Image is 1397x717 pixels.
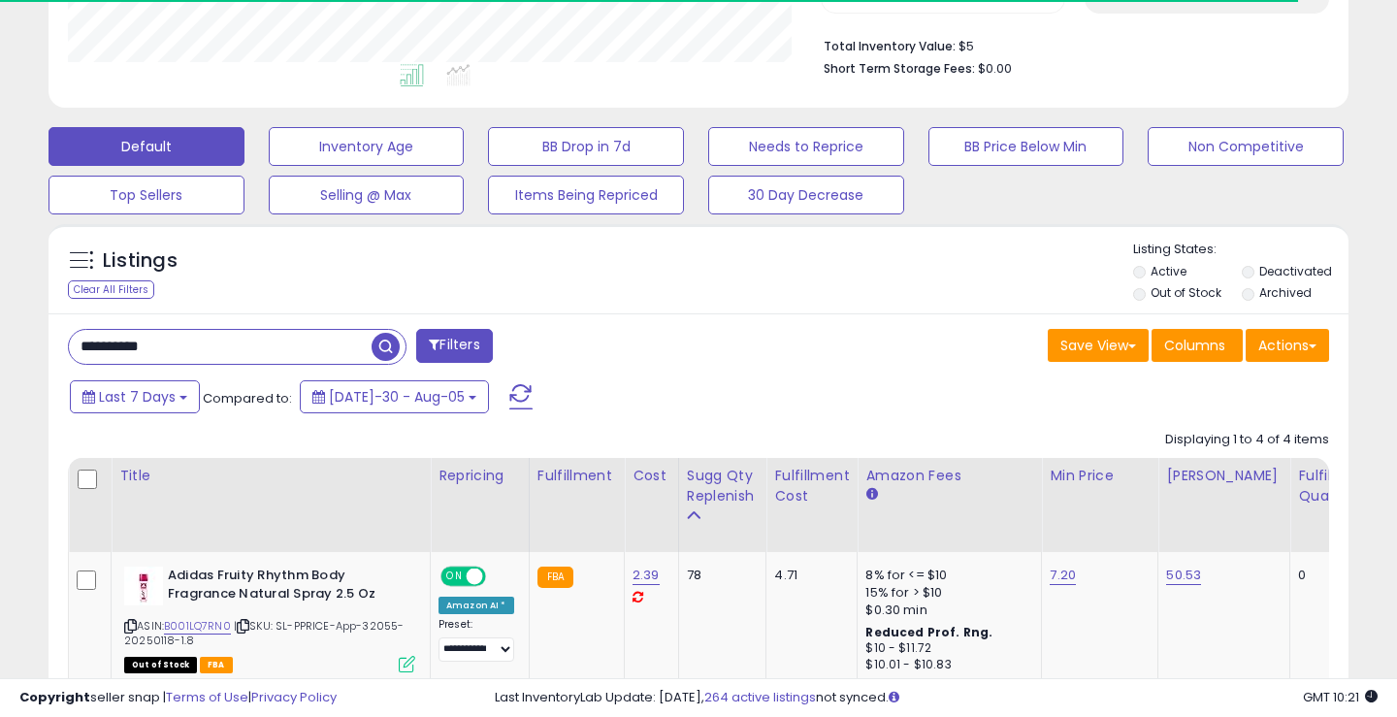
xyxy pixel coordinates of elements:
[865,466,1033,486] div: Amazon Fees
[708,127,904,166] button: Needs to Reprice
[99,387,176,407] span: Last 7 Days
[865,602,1026,619] div: $0.30 min
[708,176,904,214] button: 30 Day Decrease
[488,127,684,166] button: BB Drop in 7d
[1050,466,1150,486] div: Min Price
[251,688,337,706] a: Privacy Policy
[68,280,154,299] div: Clear All Filters
[119,466,422,486] div: Title
[166,688,248,706] a: Terms of Use
[439,597,514,614] div: Amazon AI *
[1151,284,1221,301] label: Out of Stock
[1246,329,1329,362] button: Actions
[1148,127,1344,166] button: Non Competitive
[865,486,877,504] small: Amazon Fees.
[269,127,465,166] button: Inventory Age
[483,569,514,585] span: OFF
[537,466,616,486] div: Fulfillment
[1133,241,1349,259] p: Listing States:
[774,567,842,584] div: 4.71
[865,584,1026,602] div: 15% for > $10
[329,387,465,407] span: [DATE]-30 - Aug-05
[704,688,816,706] a: 264 active listings
[416,329,492,363] button: Filters
[300,380,489,413] button: [DATE]-30 - Aug-05
[1298,567,1358,584] div: 0
[1050,566,1076,585] a: 7.20
[488,176,684,214] button: Items Being Repriced
[978,59,1012,78] span: $0.00
[1166,466,1282,486] div: [PERSON_NAME]
[200,657,233,673] span: FBA
[1298,466,1365,506] div: Fulfillable Quantity
[164,618,231,635] a: B001LQ7RN0
[633,466,670,486] div: Cost
[1259,284,1312,301] label: Archived
[865,567,1026,584] div: 8% for <= $10
[103,247,178,275] h5: Listings
[1303,688,1378,706] span: 2025-08-13 10:21 GMT
[269,176,465,214] button: Selling @ Max
[49,127,244,166] button: Default
[865,640,1026,657] div: $10 - $11.72
[865,624,992,640] b: Reduced Prof. Rng.
[824,33,1315,56] li: $5
[49,176,244,214] button: Top Sellers
[1165,431,1329,449] div: Displaying 1 to 4 of 4 items
[439,466,521,486] div: Repricing
[687,567,752,584] div: 78
[124,567,163,605] img: 31Yyamu+kQL._SL40_.jpg
[1164,336,1225,355] span: Columns
[70,380,200,413] button: Last 7 Days
[1152,329,1243,362] button: Columns
[19,689,337,707] div: seller snap | |
[537,567,573,588] small: FBA
[168,567,404,607] b: Adidas Fruity Rhythm Body Fragrance Natural Spray 2.5 Oz
[824,38,956,54] b: Total Inventory Value:
[19,688,90,706] strong: Copyright
[633,566,660,585] a: 2.39
[865,657,1026,673] div: $10.01 - $10.83
[687,466,759,506] div: Sugg Qty Replenish
[124,657,197,673] span: All listings that are currently out of stock and unavailable for purchase on Amazon
[439,618,514,662] div: Preset:
[824,60,975,77] b: Short Term Storage Fees:
[1151,263,1186,279] label: Active
[774,466,849,506] div: Fulfillment Cost
[1259,263,1332,279] label: Deactivated
[1048,329,1149,362] button: Save View
[442,569,467,585] span: ON
[1166,566,1201,585] a: 50.53
[928,127,1124,166] button: BB Price Below Min
[124,618,405,647] span: | SKU: SL-PPRICE-App-32055-20250118-1.8
[678,458,766,552] th: Please note that this number is a calculation based on your required days of coverage and your ve...
[203,389,292,407] span: Compared to:
[495,689,1378,707] div: Last InventoryLab Update: [DATE], not synced.
[124,567,415,670] div: ASIN:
